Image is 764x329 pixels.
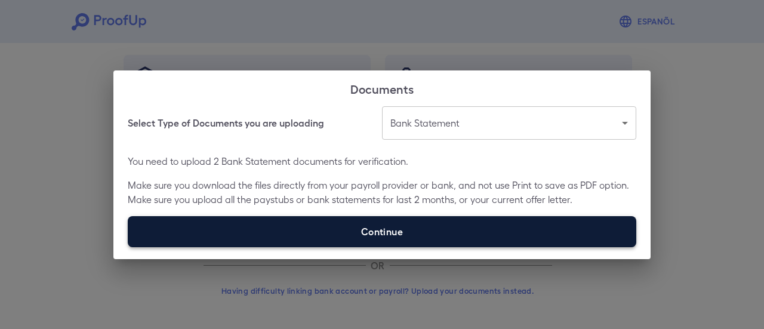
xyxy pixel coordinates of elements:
[128,116,324,130] h6: Select Type of Documents you are uploading
[382,106,636,140] div: Bank Statement
[113,70,651,106] h2: Documents
[128,178,636,207] p: Make sure you download the files directly from your payroll provider or bank, and not use Print t...
[128,216,636,247] label: Continue
[128,154,636,168] p: You need to upload 2 Bank Statement documents for verification.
